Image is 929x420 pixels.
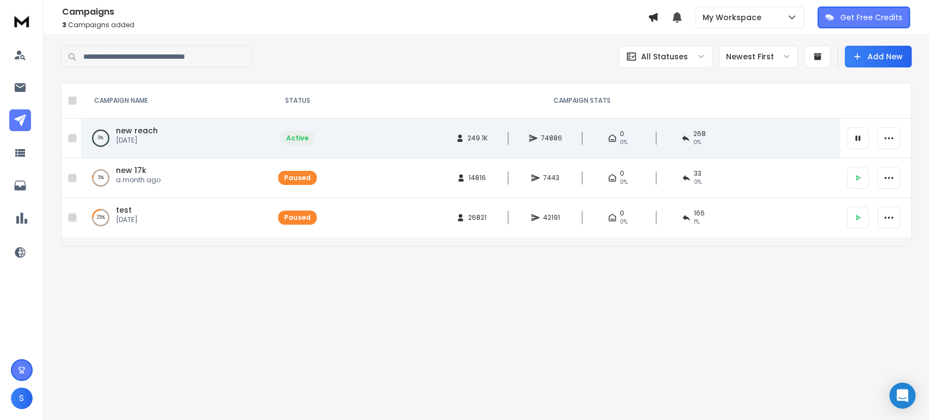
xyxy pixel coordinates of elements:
span: 14816 [469,174,486,182]
button: S [11,387,33,409]
button: Get Free Credits [817,7,910,28]
span: 0% [620,138,627,147]
p: My Workspace [703,12,766,23]
div: Active [286,134,309,143]
span: 0 [620,209,624,218]
span: 3 [62,20,66,29]
p: Get Free Credits [840,12,902,23]
p: [DATE] [116,215,138,224]
span: 0 % [694,178,702,187]
div: Paused [284,174,311,182]
span: 249.1K [467,134,488,143]
span: 166 [694,209,705,218]
span: 42191 [543,213,560,222]
p: 0 % [98,133,103,144]
span: 0% [620,218,627,226]
span: 74886 [541,134,562,143]
span: 1 % [694,218,699,226]
span: 0 [620,129,624,138]
th: CAMPAIGN NAME [81,83,272,119]
p: 5 % [98,172,104,183]
a: new reach [116,125,158,136]
td: 5%new 17ka month ago [81,158,272,198]
p: Campaigns added [62,21,648,29]
th: STATUS [272,83,323,119]
td: 25%test[DATE] [81,198,272,238]
a: test [116,205,132,215]
p: 25 % [97,212,105,223]
a: new 17k [116,165,146,176]
span: 26821 [468,213,487,222]
span: 268 [693,129,706,138]
p: a month ago [116,176,161,184]
td: 0%new reach[DATE] [81,119,272,158]
h1: Campaigns [62,5,648,18]
img: logo [11,11,33,31]
button: Newest First [719,46,798,67]
span: 7443 [543,174,559,182]
span: 0 [620,169,624,178]
span: 33 [694,169,702,178]
button: Add New [845,46,912,67]
div: Paused [284,213,311,222]
p: [DATE] [116,136,158,145]
th: CAMPAIGN STATS [323,83,840,119]
span: 0 % [693,138,701,147]
p: All Statuses [641,51,688,62]
div: Open Intercom Messenger [889,382,915,409]
span: 0% [620,178,627,187]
